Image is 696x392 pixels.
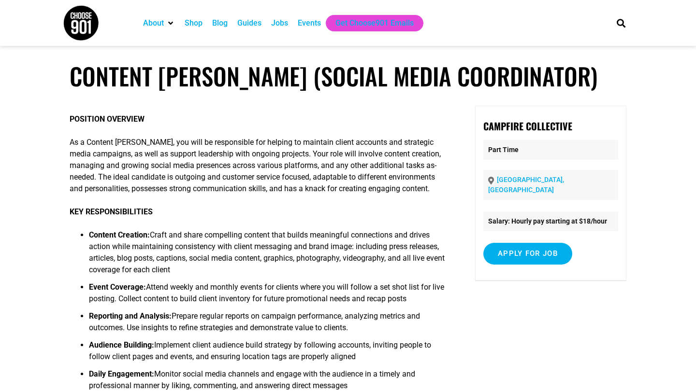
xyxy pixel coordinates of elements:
strong: Campfire Collective [483,119,572,133]
div: Search [613,15,629,31]
a: Events [298,17,321,29]
strong: Event Coverage: [89,282,146,292]
a: Get Choose901 Emails [335,17,414,29]
h1: Content [PERSON_NAME] (Social Media Coordinator) [70,62,626,90]
li: Salary: Hourly pay starting at $18/hour [483,211,618,231]
li: Craft and share compelling content that builds meaningful connections and drives action while mai... [89,229,447,281]
a: [GEOGRAPHIC_DATA], [GEOGRAPHIC_DATA] [488,176,564,194]
strong: KEY RESPONSIBILITIES [70,207,153,216]
nav: Main nav [138,15,600,31]
strong: Content Creation: [89,230,150,239]
strong: Audience Building: [89,340,154,350]
a: Jobs [271,17,288,29]
li: Implement client audience build strategy by following accounts, inviting people to follow client ... [89,339,447,368]
a: About [143,17,164,29]
li: Attend weekly and monthly events for clients where you will follow a set shot list for live posti... [89,281,447,310]
p: Part Time [483,140,618,160]
input: Apply for job [483,243,572,265]
p: As a Content [PERSON_NAME], you will be responsible for helping to maintain client accounts and s... [70,137,447,195]
strong: Daily Engagement: [89,369,154,378]
a: Blog [212,17,228,29]
a: Guides [237,17,261,29]
div: About [138,15,180,31]
strong: POSITION OVERVIEW [70,114,145,124]
li: Prepare regular reports on campaign performance, analyzing metrics and outcomes. Use insights to ... [89,310,447,339]
a: Shop [185,17,203,29]
strong: Reporting and Analysis: [89,311,172,321]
